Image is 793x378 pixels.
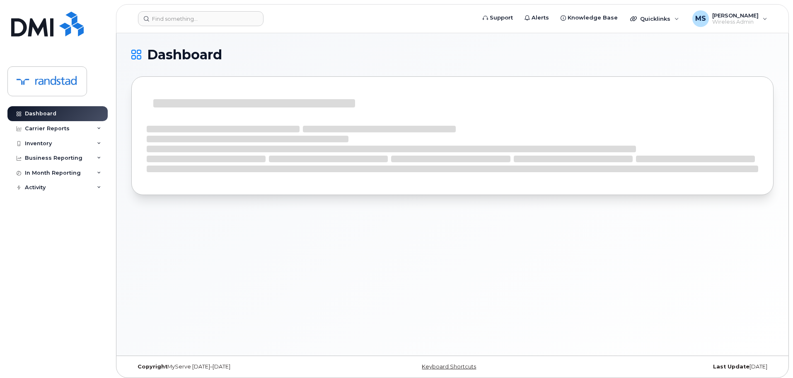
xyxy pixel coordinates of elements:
strong: Last Update [713,363,749,370]
a: Keyboard Shortcuts [422,363,476,370]
div: MyServe [DATE]–[DATE] [131,363,346,370]
div: [DATE] [559,363,774,370]
strong: Copyright [138,363,167,370]
span: Dashboard [147,49,222,61]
